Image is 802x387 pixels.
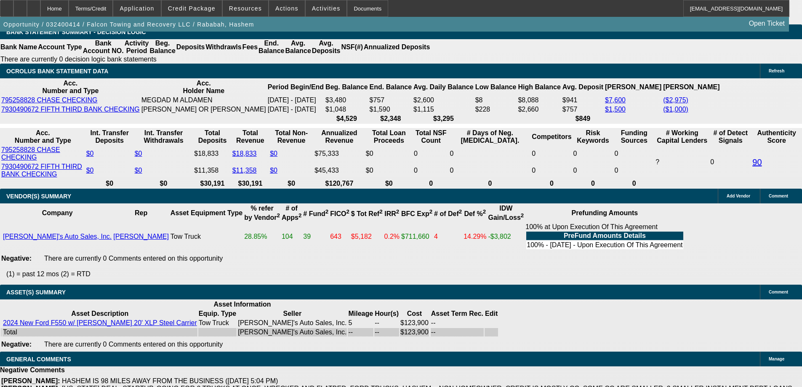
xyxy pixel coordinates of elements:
button: Activities [306,0,347,16]
th: Fees [242,39,258,55]
th: Edit [485,310,498,318]
span: VENDOR(S) SUMMARY [6,193,71,200]
button: Credit Package [162,0,222,16]
span: Opportunity / 032400414 / Falcon Towing and Recovery LLC / Rababah, Hashem [3,21,254,28]
td: $0 [365,146,413,162]
th: Avg. Deposit [562,79,604,95]
td: 4 [434,223,462,251]
sup: 2 [429,208,432,215]
td: $757 [562,105,604,114]
button: Resources [223,0,268,16]
sup: 2 [277,212,280,219]
th: Withdrawls [205,39,242,55]
span: There are currently 0 Comments entered on this opportunity [44,255,223,262]
td: -$3,802 [488,223,524,251]
td: [PERSON_NAME]'s Auto Sales, Inc. [237,328,347,336]
a: $0 [86,150,94,157]
div: $45,433 [314,167,364,174]
td: $1,590 [369,105,412,114]
td: 0.2% [384,223,400,251]
b: BFC Exp [401,210,432,217]
th: Deposits [176,39,205,55]
a: Open Ticket [746,16,788,31]
th: $4,529 [325,115,368,123]
th: Int. Transfer Deposits [86,129,133,145]
th: Equip. Type [198,310,237,318]
a: $0 [135,167,142,174]
td: $1,048 [325,105,368,114]
td: $711,660 [401,223,433,251]
td: 0 [614,163,654,179]
b: [PERSON_NAME]: [1,377,60,384]
span: Add Vendor [727,194,750,198]
span: Credit Package [168,5,216,12]
td: 28.85% [244,223,280,251]
td: $5,182 [351,223,383,251]
b: Negative: [1,255,32,262]
th: $0 [86,179,133,188]
td: 0 [710,146,751,179]
span: Manage [769,357,784,361]
td: 0 [531,163,572,179]
th: Avg. Balance [285,39,311,55]
th: Avg. Daily Balance [413,79,474,95]
a: [PERSON_NAME] [113,233,169,240]
th: Annualized Deposits [363,39,430,55]
td: $8 [475,96,517,104]
td: 0 [449,146,530,162]
sup: 2 [298,212,301,219]
td: $18,833 [194,146,231,162]
td: $2,600 [413,96,474,104]
th: End. Balance [258,39,285,55]
th: Risk Keywords [573,129,613,145]
span: Actions [275,5,298,12]
a: $18,833 [232,150,257,157]
td: 0 [449,163,530,179]
b: Rep [135,209,147,216]
b: Asset Description [71,310,128,317]
sup: 2 [346,208,349,215]
b: % refer by Vendor [244,205,280,221]
span: HASHEM IS 98 MILES AWAY FROM THE BUSINESS ([DATE] 5:04 PM) [62,377,278,384]
th: Funding Sources [614,129,654,145]
b: Def % [464,210,486,217]
th: Sum of the Total NSF Count and Total Overdraft Fee Count from Ocrolus [413,129,449,145]
th: 0 [573,179,613,188]
td: -- [374,319,399,327]
td: $3,480 [325,96,368,104]
td: 0 [573,163,613,179]
th: # Working Capital Lenders [655,129,709,145]
td: 0 [413,163,449,179]
span: Resources [229,5,262,12]
th: Total Non-Revenue [269,129,313,145]
th: Beg. Balance [325,79,368,95]
b: IRR [384,210,399,217]
sup: 2 [483,208,486,215]
td: -- [348,328,373,336]
b: Mileage [348,310,373,317]
b: # of Apps [282,205,301,221]
th: $0 [365,179,413,188]
td: -- [431,328,484,336]
div: 100% at Upon Execution Of This Agreement [525,223,684,250]
td: 14.29% [463,223,487,251]
button: Application [113,0,160,16]
th: High Balance [517,79,561,95]
td: $757 [369,96,412,104]
b: Seller [283,310,302,317]
th: Period Begin/End [267,79,324,95]
button: Actions [269,0,305,16]
td: $123,900 [400,328,429,336]
p: (1) = past 12 mos (2) = RTD [6,270,802,278]
a: $0 [270,150,277,157]
th: $30,191 [232,179,269,188]
b: IDW Gain/Loss [488,205,524,221]
b: Asset Information [213,301,271,308]
th: Asset Term Recommendation [431,310,484,318]
td: 39 [303,223,329,251]
a: 90 [752,157,762,167]
b: Negative: [1,341,32,348]
th: Low Balance [475,79,517,95]
sup: 2 [396,208,399,215]
a: 7930490672 FIFTH THIRD BANK CHECKING [1,163,82,178]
